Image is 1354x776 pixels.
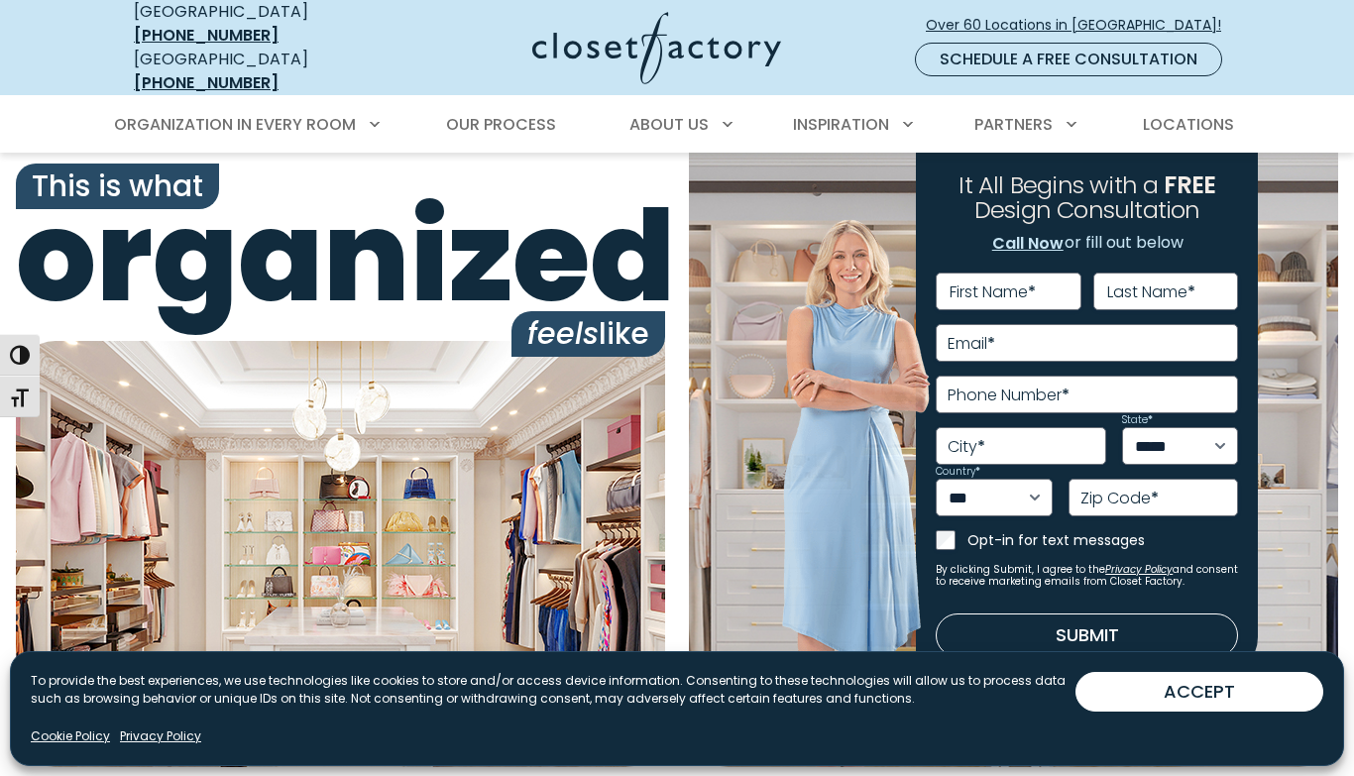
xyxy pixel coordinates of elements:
p: To provide the best experiences, we use technologies like cookies to store and/or access device i... [31,672,1075,708]
div: [GEOGRAPHIC_DATA] [134,48,377,95]
a: [PHONE_NUMBER] [134,71,279,94]
span: organized [16,193,665,319]
a: [PHONE_NUMBER] [134,24,279,47]
span: About Us [629,113,709,136]
nav: Primary Menu [100,97,1254,153]
i: feels [527,312,599,355]
span: Organization in Every Room [114,113,356,136]
span: like [511,311,665,357]
span: Locations [1143,113,1234,136]
span: Partners [974,113,1053,136]
a: Privacy Policy [120,727,201,745]
a: Schedule a Free Consultation [915,43,1222,76]
a: Cookie Policy [31,727,110,745]
button: ACCEPT [1075,672,1323,712]
span: This is what [16,164,219,209]
img: Closet Factory Logo [532,12,781,84]
span: Over 60 Locations in [GEOGRAPHIC_DATA]! [926,15,1237,36]
a: Over 60 Locations in [GEOGRAPHIC_DATA]! [925,8,1238,43]
img: Closet Factory designed closet [16,341,665,767]
span: Inspiration [793,113,889,136]
span: Our Process [446,113,556,136]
